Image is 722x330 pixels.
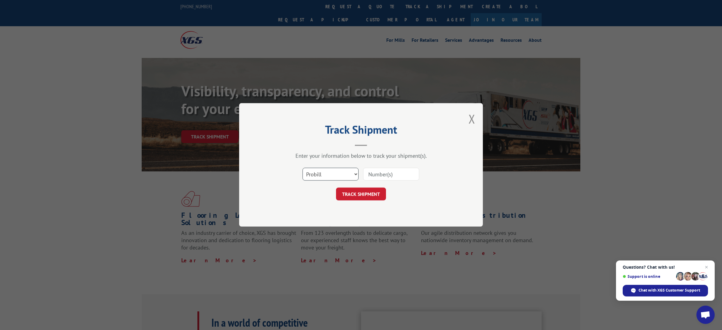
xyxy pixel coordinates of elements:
span: Close chat [703,264,710,271]
div: Enter your information below to track your shipment(s). [270,152,452,160]
button: TRACK SHIPMENT [336,188,386,201]
span: Chat with XGS Customer Support [639,288,700,293]
span: Support is online [623,274,674,279]
button: Close modal [469,111,475,127]
h2: Track Shipment [270,125,452,137]
input: Number(s) [363,168,419,181]
div: Chat with XGS Customer Support [623,285,708,296]
span: Questions? Chat with us! [623,265,708,270]
div: Open chat [696,306,715,324]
